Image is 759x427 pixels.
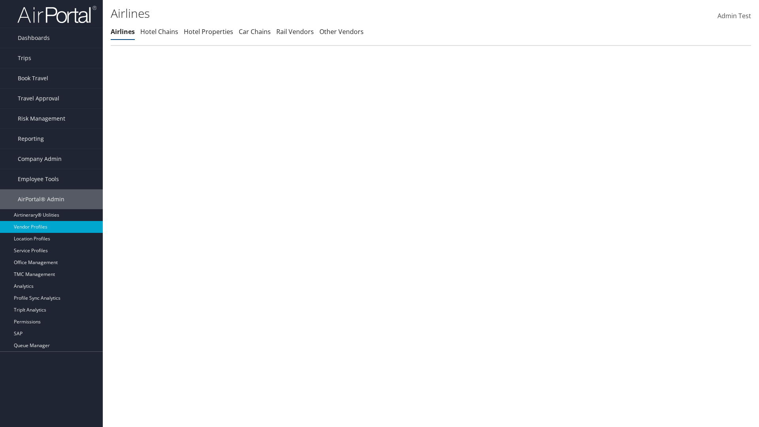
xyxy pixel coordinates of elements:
span: Dashboards [18,28,50,48]
a: Hotel Chains [140,27,178,36]
img: airportal-logo.png [17,5,96,24]
a: Hotel Properties [184,27,233,36]
span: Reporting [18,129,44,149]
span: Risk Management [18,109,65,128]
span: AirPortal® Admin [18,189,64,209]
h1: Airlines [111,5,538,22]
span: Travel Approval [18,89,59,108]
span: Admin Test [717,11,751,20]
a: Other Vendors [319,27,364,36]
a: Airlines [111,27,135,36]
span: Employee Tools [18,169,59,189]
span: Book Travel [18,68,48,88]
span: Company Admin [18,149,62,169]
a: Admin Test [717,4,751,28]
a: Rail Vendors [276,27,314,36]
span: Trips [18,48,31,68]
a: Car Chains [239,27,271,36]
